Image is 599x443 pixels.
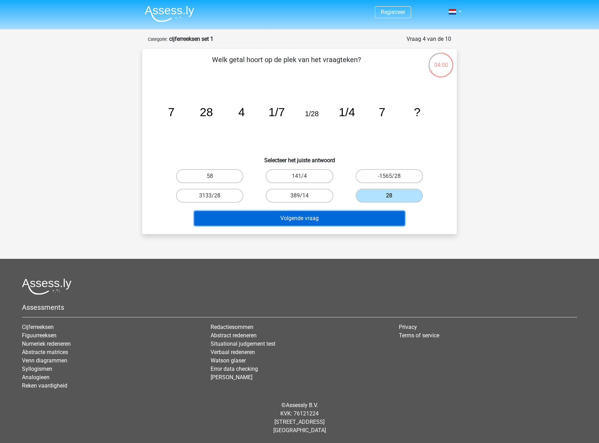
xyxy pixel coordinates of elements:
tspan: 1/28 [305,110,319,118]
a: Redactiesommen [211,324,253,330]
div: Vraag 4 van de 10 [407,35,451,43]
a: Reken vaardigheid [22,382,67,389]
label: 389/14 [266,189,333,203]
a: Abstracte matrices [22,349,68,355]
a: Error data checking [211,366,258,372]
div: 04:00 [428,52,454,69]
h6: Selecteer het juiste antwoord [153,151,446,164]
a: Abstract redeneren [211,332,257,339]
a: Watson glaser [211,357,246,364]
button: Volgende vraag [194,211,405,226]
label: 28 [356,189,423,203]
a: Registreer [381,9,405,15]
a: Cijferreeksen [22,324,54,330]
tspan: 7 [379,106,385,119]
tspan: 1/4 [339,106,355,119]
label: 3133/28 [176,189,243,203]
a: [PERSON_NAME] [211,374,252,381]
tspan: 1/7 [268,106,285,119]
p: Welk getal hoort op de plek van het vraagteken? [153,54,419,75]
tspan: 7 [168,106,175,119]
div: © KVK: 76121224 [STREET_ADDRESS] [GEOGRAPHIC_DATA] [17,396,582,440]
a: Terms of service [399,332,439,339]
h5: Assessments [22,303,577,311]
a: Syllogismen [22,366,52,372]
tspan: ? [414,106,420,119]
a: Assessly B.V. [286,402,318,408]
a: Privacy [399,324,417,330]
a: Venn diagrammen [22,357,67,364]
img: Assessly [145,6,194,22]
a: Numeriek redeneren [22,340,71,347]
a: Verbaal redeneren [211,349,255,355]
a: Situational judgement test [211,340,275,347]
small: Categorie: [148,37,168,42]
tspan: 28 [200,106,213,119]
img: Assessly logo [22,278,71,295]
strong: cijferreeksen set 1 [169,36,213,42]
a: Analogieen [22,374,50,381]
label: -1565/28 [356,169,423,183]
tspan: 4 [238,106,245,119]
a: Figuurreeksen [22,332,56,339]
label: 141/4 [266,169,333,183]
label: 58 [176,169,243,183]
